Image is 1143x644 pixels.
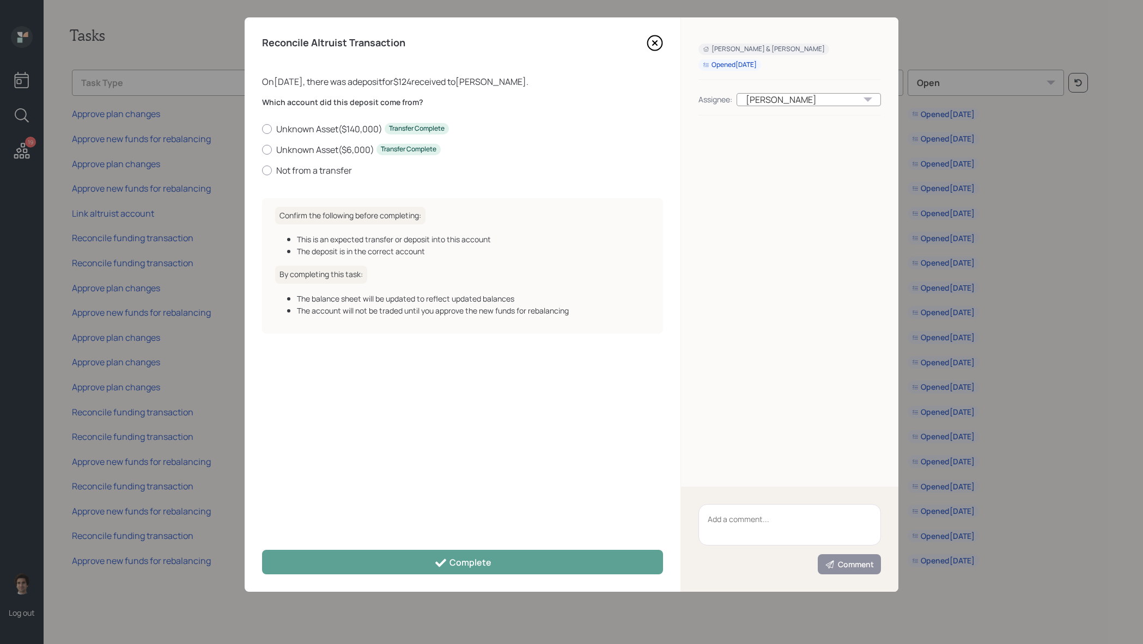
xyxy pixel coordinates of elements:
label: Unknown Asset ( $140,000 ) [262,123,663,135]
div: The balance sheet will be updated to reflect updated balances [297,293,650,304]
div: This is an expected transfer or deposit into this account [297,234,650,245]
label: Not from a transfer [262,164,663,176]
div: Transfer Complete [389,124,445,133]
div: [PERSON_NAME] & [PERSON_NAME] [703,45,825,54]
div: Complete [434,556,491,569]
div: The deposit is in the correct account [297,246,650,257]
h6: Confirm the following before completing: [275,207,425,225]
div: On [DATE] , there was a deposit for $124 received to [PERSON_NAME] . [262,75,663,88]
div: Opened [DATE] [703,60,757,70]
h6: By completing this task: [275,266,367,284]
h4: Reconcile Altruist Transaction [262,37,405,49]
label: Which account did this deposit come from? [262,97,663,108]
label: Unknown Asset ( $6,000 ) [262,144,663,156]
div: Transfer Complete [381,145,436,154]
button: Comment [818,554,881,574]
button: Complete [262,550,663,574]
div: Comment [825,559,874,570]
div: The account will not be traded until you approve the new funds for rebalancing [297,305,650,316]
div: Assignee: [698,94,732,105]
div: [PERSON_NAME] [737,93,881,106]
